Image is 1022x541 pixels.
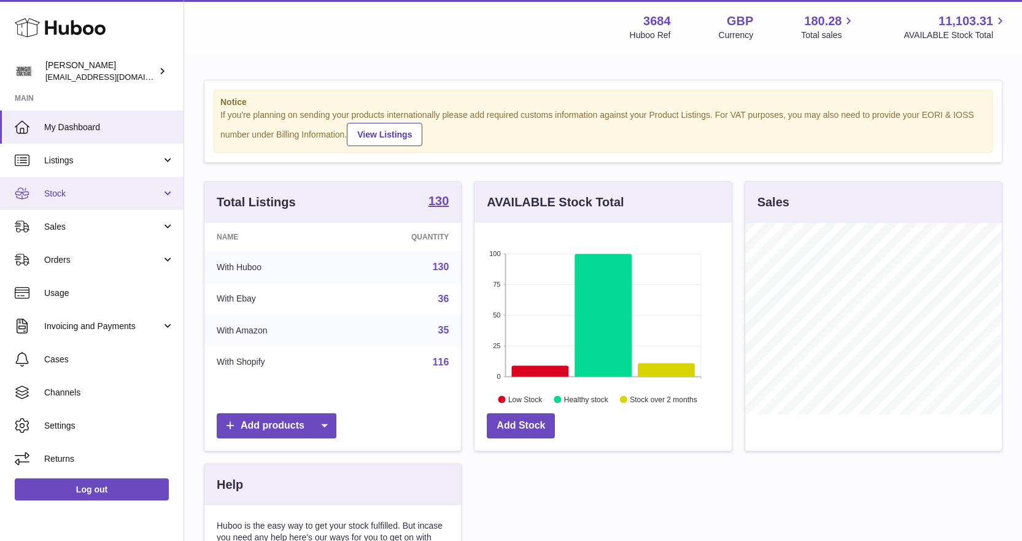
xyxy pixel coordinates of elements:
a: 36 [438,294,449,304]
span: AVAILABLE Stock Total [904,29,1007,41]
span: Stock [44,188,161,200]
span: 180.28 [804,13,842,29]
strong: 130 [428,195,449,207]
a: 11,103.31 AVAILABLE Stock Total [904,13,1007,41]
th: Quantity [345,223,461,251]
strong: 3684 [643,13,671,29]
text: 75 [494,281,501,288]
a: 35 [438,325,449,335]
span: Sales [44,221,161,233]
a: 130 [433,262,449,272]
span: Returns [44,453,174,465]
div: Currency [719,29,754,41]
span: My Dashboard [44,122,174,133]
a: Log out [15,478,169,500]
th: Name [204,223,345,251]
h3: Help [217,477,243,493]
h3: Sales [757,194,789,211]
span: Listings [44,155,161,166]
h3: Total Listings [217,194,296,211]
text: 50 [494,311,501,319]
a: View Listings [347,123,422,146]
div: Huboo Ref [630,29,671,41]
strong: Notice [220,96,986,108]
a: 116 [433,357,449,367]
h3: AVAILABLE Stock Total [487,194,624,211]
text: Stock over 2 months [630,395,697,403]
div: If you're planning on sending your products internationally please add required customs informati... [220,109,986,146]
span: Total sales [801,29,856,41]
td: With Amazon [204,314,345,346]
div: [PERSON_NAME] [45,60,156,83]
span: Orders [44,254,161,266]
span: Invoicing and Payments [44,321,161,332]
text: 25 [494,342,501,349]
span: [EMAIL_ADDRESS][DOMAIN_NAME] [45,72,180,82]
span: 11,103.31 [939,13,993,29]
a: 180.28 Total sales [801,13,856,41]
strong: GBP [727,13,753,29]
span: Usage [44,287,174,299]
td: With Shopify [204,346,345,378]
td: With Ebay [204,283,345,315]
text: 0 [497,373,501,380]
td: With Huboo [204,251,345,283]
text: 100 [489,250,500,257]
a: 130 [428,195,449,209]
text: Low Stock [508,395,543,403]
a: Add Stock [487,413,555,438]
span: Channels [44,387,174,399]
span: Settings [44,420,174,432]
text: Healthy stock [564,395,609,403]
span: Cases [44,354,174,365]
img: theinternationalventure@gmail.com [15,62,33,80]
a: Add products [217,413,336,438]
